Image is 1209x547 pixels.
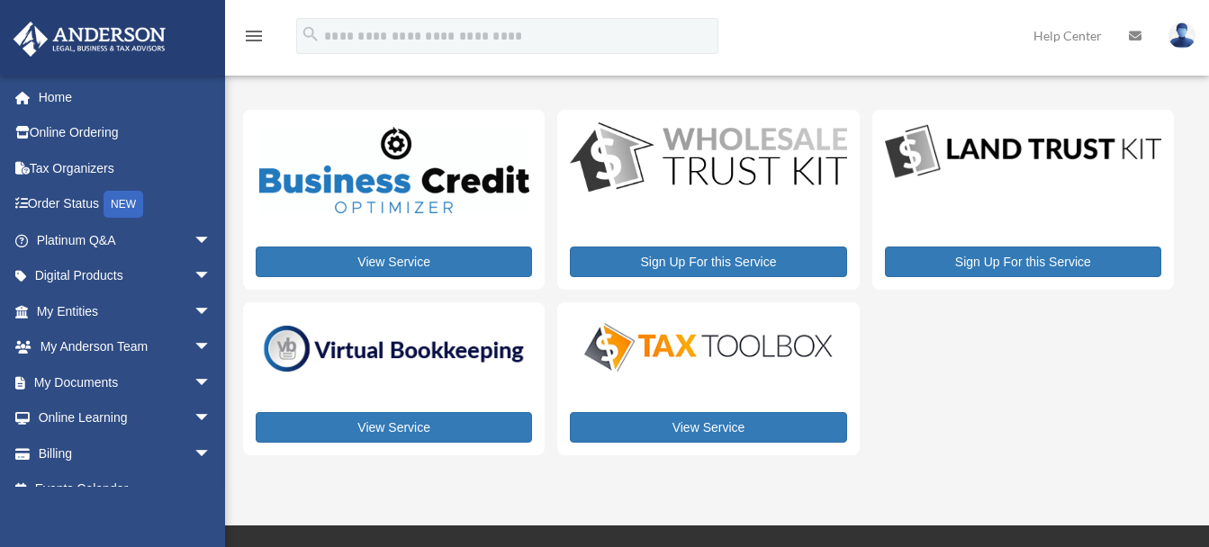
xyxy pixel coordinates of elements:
[13,150,239,186] a: Tax Organizers
[8,22,171,57] img: Anderson Advisors Platinum Portal
[256,247,532,277] a: View Service
[570,247,846,277] a: Sign Up For this Service
[13,400,239,436] a: Online Learningarrow_drop_down
[885,247,1161,277] a: Sign Up For this Service
[301,24,320,44] i: search
[13,329,239,365] a: My Anderson Teamarrow_drop_down
[13,186,239,223] a: Order StatusNEW
[1168,22,1195,49] img: User Pic
[13,222,239,258] a: Platinum Q&Aarrow_drop_down
[13,258,230,294] a: Digital Productsarrow_drop_down
[104,191,143,218] div: NEW
[885,122,1161,182] img: LandTrust_lgo-1.jpg
[194,364,230,401] span: arrow_drop_down
[570,412,846,443] a: View Service
[13,293,239,329] a: My Entitiesarrow_drop_down
[13,471,239,507] a: Events Calendar
[194,400,230,437] span: arrow_drop_down
[570,122,846,195] img: WS-Trust-Kit-lgo-1.jpg
[13,79,239,115] a: Home
[194,258,230,295] span: arrow_drop_down
[13,115,239,151] a: Online Ordering
[243,25,265,47] i: menu
[13,435,239,471] a: Billingarrow_drop_down
[194,293,230,330] span: arrow_drop_down
[194,329,230,366] span: arrow_drop_down
[256,412,532,443] a: View Service
[13,364,239,400] a: My Documentsarrow_drop_down
[243,31,265,47] a: menu
[194,435,230,472] span: arrow_drop_down
[194,222,230,259] span: arrow_drop_down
